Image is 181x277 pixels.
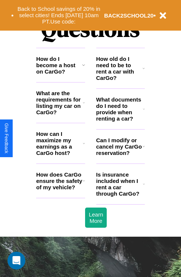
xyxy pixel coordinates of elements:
h3: What are the requirements for listing my car on CarGo? [36,90,83,115]
iframe: Intercom live chat [7,252,25,270]
h3: Can I modify or cancel my CarGo reservation? [96,137,143,156]
h3: Is insurance included when I rent a car through CarGo? [96,171,143,197]
h3: How can I maximize my earnings as a CarGo host? [36,131,83,156]
div: Give Feedback [4,123,9,153]
button: Back to School savings of 20% in select cities! Ends [DATE] 10am PT.Use code: [14,4,104,27]
button: Learn More [85,208,107,228]
h3: How old do I need to be to rent a car with CarGo? [96,56,143,81]
h3: How do I become a host on CarGo? [36,56,82,75]
b: BACK2SCHOOL20 [104,12,154,19]
h3: How does CarGo ensure the safety of my vehicle? [36,171,83,190]
h3: What documents do I need to provide when renting a car? [96,96,143,122]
